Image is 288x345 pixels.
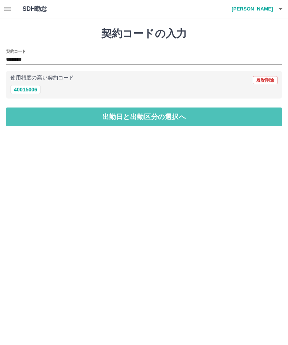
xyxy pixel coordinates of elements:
button: 出勤日と出勤区分の選択へ [6,108,282,126]
p: 使用頻度の高い契約コード [10,75,74,81]
button: 40015006 [10,85,40,94]
button: 履歴削除 [253,76,277,84]
h1: 契約コードの入力 [6,27,282,40]
h2: 契約コード [6,48,26,54]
